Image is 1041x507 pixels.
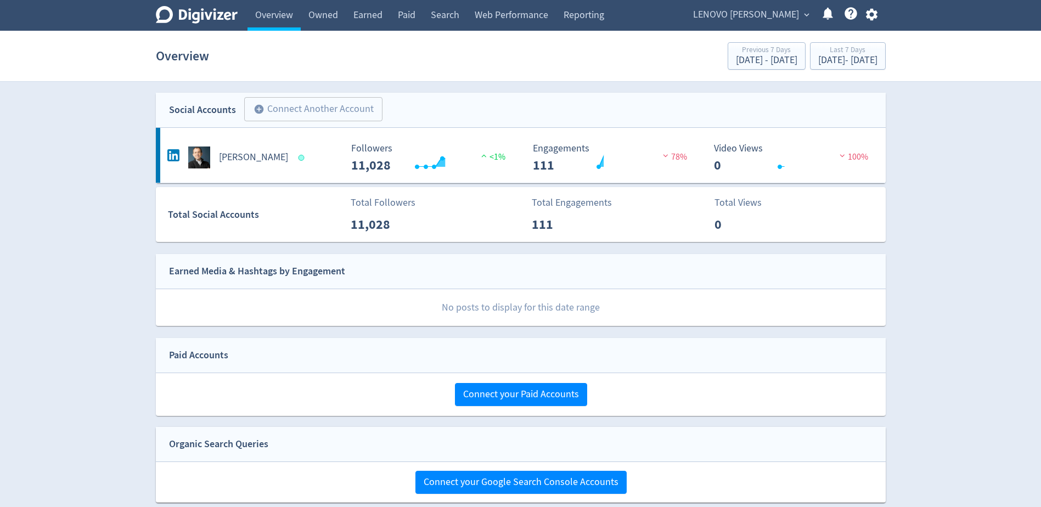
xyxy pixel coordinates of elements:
[689,6,812,24] button: LENOVO [PERSON_NAME]
[479,151,505,162] span: <1%
[714,215,778,234] p: 0
[810,42,886,70] button: Last 7 Days[DATE]- [DATE]
[169,263,345,279] div: Earned Media & Hashtags by Engagement
[156,289,886,326] p: No posts to display for this date range
[424,477,618,487] span: Connect your Google Search Console Accounts
[527,143,692,172] svg: Engagements 111
[168,207,343,223] div: Total Social Accounts
[532,215,595,234] p: 111
[818,46,877,55] div: Last 7 Days
[714,195,778,210] p: Total Views
[415,476,627,488] a: Connect your Google Search Console Accounts
[818,55,877,65] div: [DATE] - [DATE]
[693,6,799,24] span: LENOVO [PERSON_NAME]
[169,102,236,118] div: Social Accounts
[837,151,868,162] span: 100%
[156,128,886,183] a: Luca Rossi undefined[PERSON_NAME] Followers --- Followers 11,028 <1% Engagements 111 Engagements ...
[298,155,307,161] span: Data last synced: 7 Oct 2025, 4:02pm (AEDT)
[254,104,265,115] span: add_circle
[351,195,415,210] p: Total Followers
[346,143,510,172] svg: Followers ---
[455,383,587,406] button: Connect your Paid Accounts
[837,151,848,160] img: negative-performance.svg
[532,195,612,210] p: Total Engagements
[455,388,587,401] a: Connect your Paid Accounts
[736,46,797,55] div: Previous 7 Days
[219,151,288,164] h5: [PERSON_NAME]
[802,10,812,20] span: expand_more
[479,151,489,160] img: positive-performance.svg
[660,151,687,162] span: 78%
[708,143,873,172] svg: Video Views 0
[415,471,627,494] button: Connect your Google Search Console Accounts
[156,38,209,74] h1: Overview
[169,436,268,452] div: Organic Search Queries
[728,42,806,70] button: Previous 7 Days[DATE] - [DATE]
[244,97,382,121] button: Connect Another Account
[188,147,210,168] img: Luca Rossi undefined
[660,151,671,160] img: negative-performance.svg
[236,99,382,121] a: Connect Another Account
[351,215,414,234] p: 11,028
[169,347,228,363] div: Paid Accounts
[736,55,797,65] div: [DATE] - [DATE]
[463,390,579,399] span: Connect your Paid Accounts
